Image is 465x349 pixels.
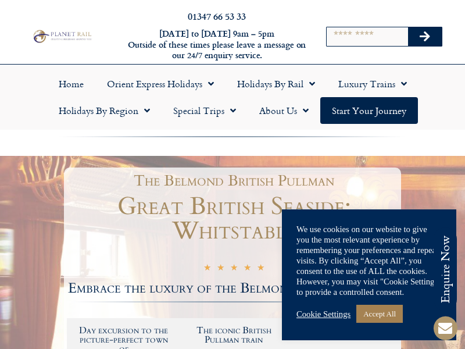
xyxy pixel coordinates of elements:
[257,263,264,275] i: ★
[47,97,162,124] a: Holidays by Region
[31,29,93,44] img: Planet Rail Train Holidays Logo
[127,29,307,61] h6: [DATE] to [DATE] 9am – 5pm Outside of these times please leave a message on our 24/7 enquiry serv...
[67,282,401,295] h2: Embrace the luxury of the Belmond British Pullman
[327,70,419,97] a: Luxury Trains
[73,173,395,188] h1: The Belmond British Pullman
[356,305,403,323] a: Accept All
[296,309,350,319] a: Cookie Settings
[226,70,327,97] a: Holidays by Rail
[230,263,238,275] i: ★
[95,70,226,97] a: Orient Express Holidays
[320,97,418,124] a: Start your Journey
[67,194,401,243] h1: Great British Seaside: Whitstable
[47,70,95,97] a: Home
[188,9,246,23] a: 01347 66 53 33
[203,263,211,275] i: ★
[162,97,248,124] a: Special Trips
[6,70,459,124] nav: Menu
[408,27,442,46] button: Search
[248,97,320,124] a: About Us
[296,224,442,297] div: We use cookies on our website to give you the most relevant experience by remembering your prefer...
[185,326,284,344] h2: The iconic British Pullman train
[244,263,251,275] i: ★
[217,263,224,275] i: ★
[203,262,264,275] div: 5/5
